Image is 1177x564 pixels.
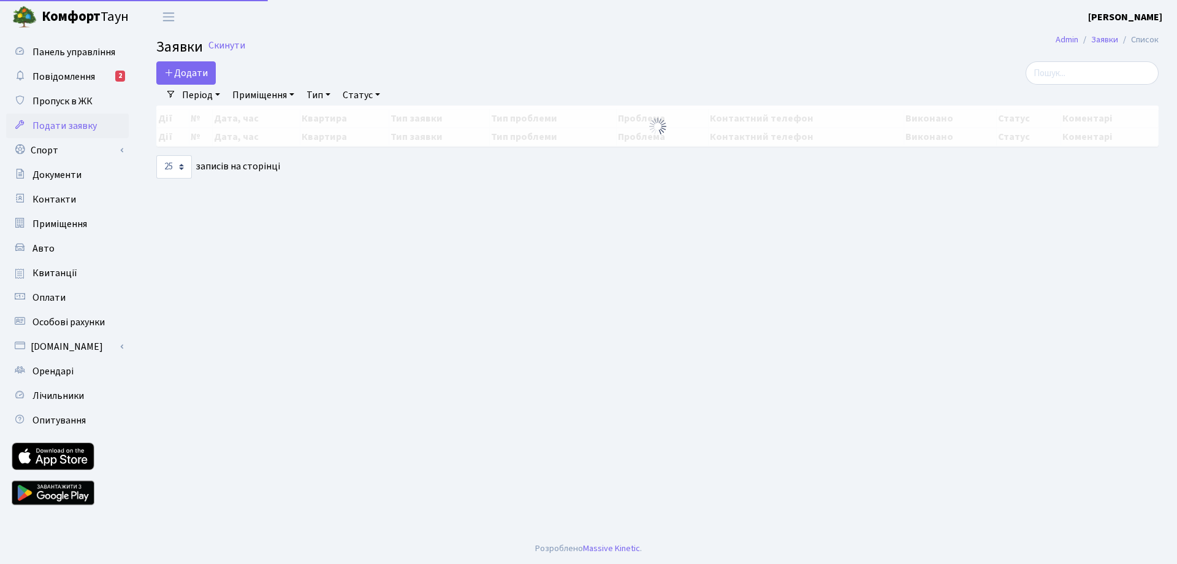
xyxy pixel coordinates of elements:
[1088,10,1162,24] b: [PERSON_NAME]
[153,7,184,27] button: Переключити навігацію
[32,242,55,255] span: Авто
[302,85,335,106] a: Тип
[6,384,129,408] a: Лічильники
[115,71,125,82] div: 2
[177,85,225,106] a: Період
[6,114,129,138] a: Подати заявку
[42,7,101,26] b: Комфорт
[32,365,74,378] span: Орендарі
[156,155,280,179] label: записів на сторінці
[12,5,37,29] img: logo.png
[6,89,129,114] a: Пропуск в ЖК
[648,117,668,136] img: Обробка...
[32,168,82,182] span: Документи
[583,542,640,555] a: Massive Kinetic
[6,261,129,285] a: Квитанції
[156,36,203,58] span: Заявки
[156,155,192,179] select: записів на сторінці
[32,389,84,403] span: Лічильники
[1118,33,1159,47] li: Список
[6,334,129,359] a: [DOMAIN_NAME]
[42,7,129,28] span: Таун
[32,291,66,304] span: Оплати
[1056,33,1078,46] a: Admin
[156,61,216,85] a: Додати
[32,119,97,133] span: Подати заявку
[164,66,208,80] span: Додати
[32,193,76,206] span: Контакти
[6,64,129,89] a: Повідомлення2
[535,542,642,555] div: Розроблено .
[1026,61,1159,85] input: Пошук...
[32,45,115,59] span: Панель управління
[6,212,129,236] a: Приміщення
[1091,33,1118,46] a: Заявки
[338,85,385,106] a: Статус
[32,70,95,83] span: Повідомлення
[6,40,129,64] a: Панель управління
[1088,10,1162,25] a: [PERSON_NAME]
[208,40,245,52] a: Скинути
[227,85,299,106] a: Приміщення
[6,310,129,334] a: Особові рахунки
[6,163,129,187] a: Документи
[32,315,105,329] span: Особові рахунки
[6,359,129,384] a: Орендарі
[32,217,87,231] span: Приміщення
[6,187,129,212] a: Контакти
[6,138,129,163] a: Спорт
[6,408,129,433] a: Опитування
[32,414,86,427] span: Опитування
[6,285,129,310] a: Оплати
[6,236,129,261] a: Авто
[1037,27,1177,53] nav: breadcrumb
[32,95,93,108] span: Пропуск в ЖК
[32,266,77,280] span: Квитанції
